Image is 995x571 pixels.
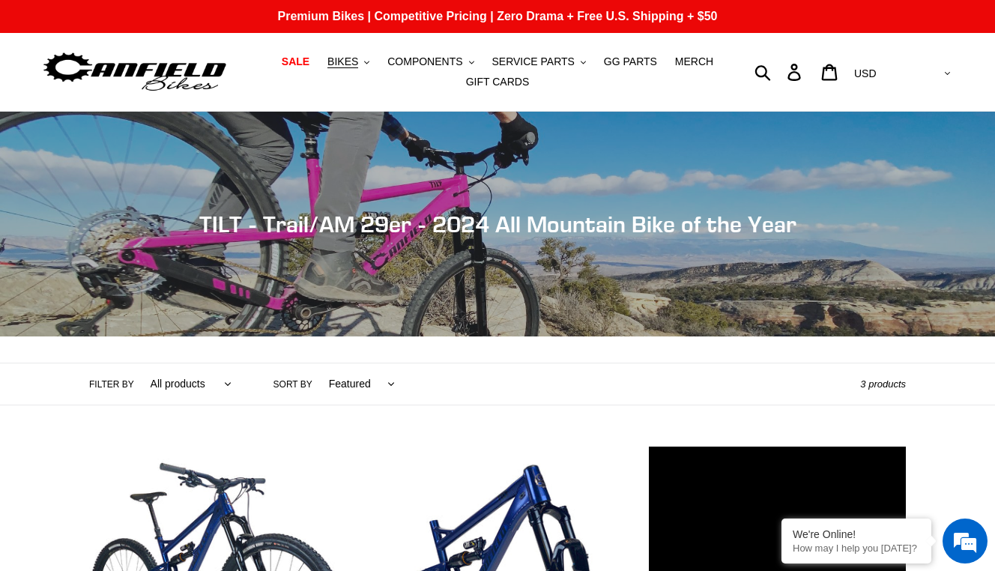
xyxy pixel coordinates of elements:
button: BIKES [320,52,377,72]
span: TILT - Trail/AM 29er - 2024 All Mountain Bike of the Year [199,211,796,238]
a: SALE [274,52,317,72]
label: Filter by [89,378,134,391]
a: GIFT CARDS [459,72,537,92]
span: MERCH [675,55,713,68]
a: GG PARTS [596,52,665,72]
span: BIKES [327,55,358,68]
button: SERVICE PARTS [484,52,593,72]
span: 3 products [860,378,906,390]
span: SERVICE PARTS [492,55,574,68]
span: COMPONENTS [387,55,462,68]
p: How may I help you today? [793,543,920,554]
span: GG PARTS [604,55,657,68]
button: COMPONENTS [380,52,481,72]
img: Canfield Bikes [41,49,229,96]
div: We're Online! [793,528,920,540]
span: GIFT CARDS [466,76,530,88]
a: MERCH [668,52,721,72]
span: SALE [282,55,309,68]
label: Sort by [273,378,312,391]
